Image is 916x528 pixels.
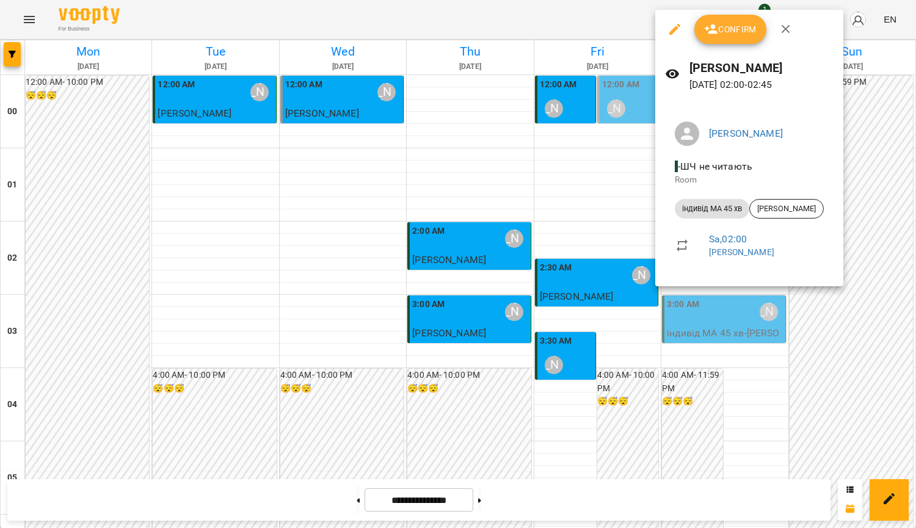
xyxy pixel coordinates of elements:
div: [PERSON_NAME] [749,199,824,219]
h6: [PERSON_NAME] [689,59,834,78]
button: Confirm [694,15,766,44]
a: Sa , 02:00 [709,233,747,245]
a: [PERSON_NAME] [709,247,774,257]
p: [DATE] 02:00 - 02:45 [689,78,834,92]
a: [PERSON_NAME] [709,128,783,139]
span: - ШЧ не читають [675,161,755,172]
span: [PERSON_NAME] [750,203,823,214]
span: Confirm [704,22,757,37]
p: Room [675,174,824,186]
span: індивід МА 45 хв [675,203,749,214]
